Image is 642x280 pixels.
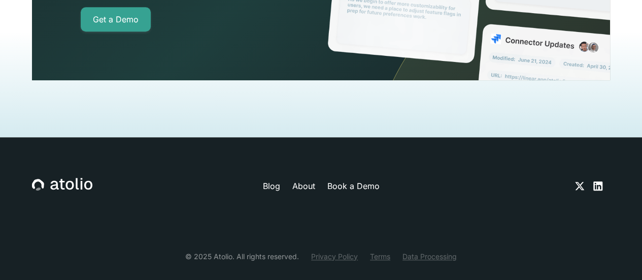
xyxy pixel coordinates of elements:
iframe: Chat Widget [591,231,642,280]
a: Data Processing [402,251,457,262]
a: Get a Demo [81,7,151,32]
a: Privacy Policy [311,251,358,262]
a: Blog [262,180,280,192]
div: © 2025 Atolio. All rights reserved. [185,251,299,262]
a: Book a Demo [327,180,379,192]
a: Terms [370,251,390,262]
a: About [292,180,315,192]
